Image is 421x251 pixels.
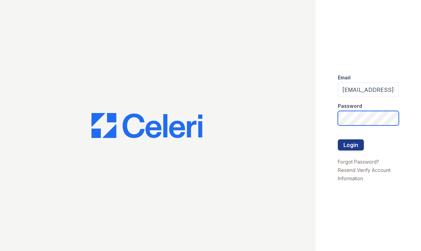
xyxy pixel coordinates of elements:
[338,103,362,110] label: Password
[338,74,351,81] label: Email
[338,167,391,181] a: Resend Verify Account Information
[338,139,364,150] button: Login
[338,159,379,165] a: Forgot Password?
[91,113,202,138] img: CE_Logo_Blue-a8612792a0a2168367f1c8372b55b34899dd931a85d93a1a3d3e32e68fde9ad4.png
